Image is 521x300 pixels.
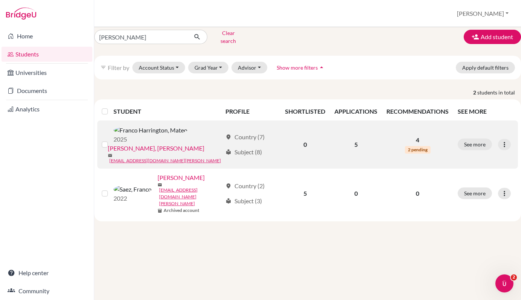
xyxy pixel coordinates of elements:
[132,62,185,73] button: Account Status
[405,146,431,154] span: 2 pending
[221,102,280,120] th: PROFILE
[225,134,231,140] span: location_on
[458,139,492,150] button: See more
[2,102,92,117] a: Analytics
[108,64,129,71] span: Filter by
[113,185,152,194] img: Saez, Franco
[109,157,221,164] a: [EMAIL_ADDRESS][DOMAIN_NAME][PERSON_NAME]
[158,183,162,187] span: mail
[330,120,382,169] td: 5
[2,283,92,298] a: Community
[158,173,205,182] a: [PERSON_NAME]
[2,83,92,98] a: Documents
[113,194,152,203] p: 2022
[225,198,231,204] span: local_library
[225,181,265,190] div: Country (2)
[225,196,262,206] div: Subject (3)
[100,64,106,70] i: filter_list
[382,102,453,120] th: RECOMMENDATIONS
[94,30,188,44] input: Find student by name...
[511,274,517,280] span: 2
[458,187,492,199] button: See more
[280,169,330,218] td: 5
[113,102,221,120] th: STUDENT
[330,102,382,120] th: APPLICATIONS
[108,153,112,158] span: mail
[113,135,187,144] p: 2025
[225,149,231,155] span: local_library
[454,6,512,21] button: [PERSON_NAME]
[6,8,36,20] img: Bridge-U
[318,64,325,71] i: arrow_drop_up
[2,265,92,280] a: Help center
[164,207,199,214] b: Archived account
[225,183,231,189] span: location_on
[386,189,449,198] p: 0
[280,102,330,120] th: SHORTLISTED
[473,88,477,96] strong: 2
[464,30,521,44] button: Add student
[270,62,332,73] button: Show more filtersarrow_drop_up
[495,274,513,292] iframe: Intercom live chat
[188,62,229,73] button: Grad Year
[108,144,204,153] a: [PERSON_NAME], [PERSON_NAME]
[2,47,92,62] a: Students
[280,120,330,169] td: 0
[159,187,222,207] a: [EMAIL_ADDRESS][DOMAIN_NAME][PERSON_NAME]
[2,29,92,44] a: Home
[477,88,521,96] span: students in total
[386,136,449,145] p: 4
[231,62,267,73] button: Advisor
[158,209,162,213] span: inventory_2
[277,64,318,71] span: Show more filters
[456,62,515,73] button: Apply default filters
[225,148,262,157] div: Subject (8)
[453,102,518,120] th: SEE MORE
[330,169,382,218] td: 0
[2,65,92,80] a: Universities
[113,126,187,135] img: Franco Harrington, Mateo
[207,27,249,47] button: Clear search
[225,132,265,142] div: Country (7)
